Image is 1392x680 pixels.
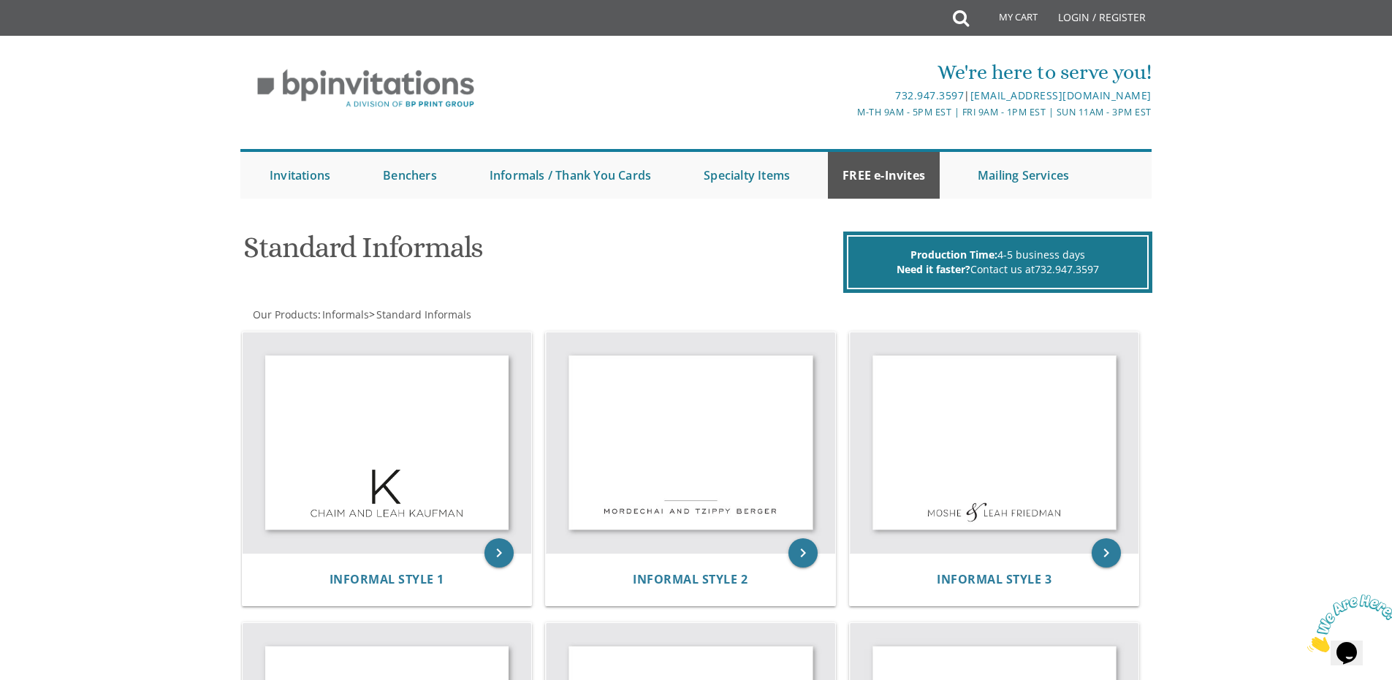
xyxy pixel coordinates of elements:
[689,152,805,199] a: Specialty Items
[910,248,997,261] span: Production Time:
[1092,538,1121,568] a: keyboard_arrow_right
[6,6,96,64] img: Chat attention grabber
[545,104,1152,120] div: M-Th 9am - 5pm EST | Fri 9am - 1pm EST | Sun 11am - 3pm EST
[240,307,696,322] div: :
[251,307,318,321] a: Our Products
[828,152,940,199] a: FREE e-Invites
[633,571,748,587] span: Informal Style 2
[375,307,471,321] a: Standard Informals
[475,152,666,199] a: Informals / Thank You Cards
[243,232,840,275] h1: Standard Informals
[546,332,835,554] img: Informal Style 2
[330,571,444,587] span: Informal Style 1
[895,88,964,102] a: 732.947.3597
[1035,262,1099,276] a: 732.947.3597
[967,1,1048,38] a: My Cart
[970,88,1152,102] a: [EMAIL_ADDRESS][DOMAIN_NAME]
[937,573,1051,587] a: Informal Style 3
[376,307,471,321] span: Standard Informals
[368,152,452,199] a: Benchers
[897,262,970,276] span: Need it faster?
[243,332,532,554] img: Informal Style 1
[937,571,1051,587] span: Informal Style 3
[633,573,748,587] a: Informal Style 2
[484,538,514,568] a: keyboard_arrow_right
[850,332,1139,554] img: Informal Style 3
[1301,589,1392,658] iframe: chat widget
[545,87,1152,104] div: |
[330,573,444,587] a: Informal Style 1
[369,307,471,321] span: >
[847,235,1149,289] div: 4-5 business days Contact us at
[322,307,369,321] span: Informals
[545,58,1152,87] div: We're here to serve you!
[788,538,818,568] a: keyboard_arrow_right
[963,152,1084,199] a: Mailing Services
[255,152,345,199] a: Invitations
[240,58,491,119] img: BP Invitation Loft
[321,307,369,321] a: Informals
